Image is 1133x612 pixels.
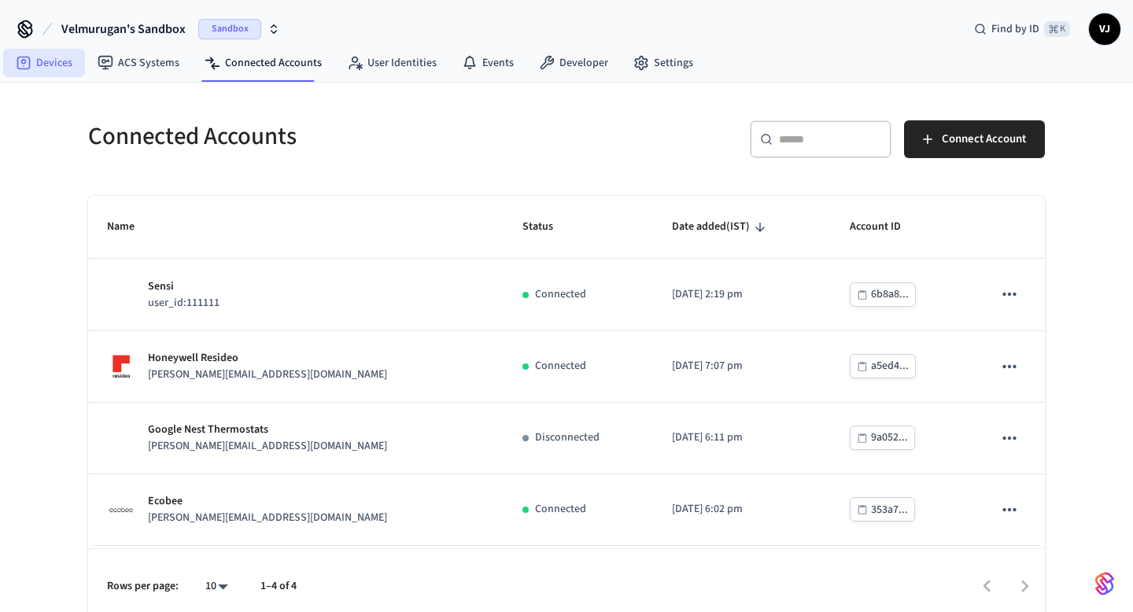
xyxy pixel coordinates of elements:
div: 6b8a8... [871,285,909,304]
table: sticky table [88,196,1045,546]
p: 1–4 of 4 [260,578,297,595]
p: Honeywell Resideo [148,350,387,367]
p: Rows per page: [107,578,179,595]
p: Ecobee [148,493,387,510]
img: Honeywell Resideo [107,352,135,381]
p: [PERSON_NAME][EMAIL_ADDRESS][DOMAIN_NAME] [148,367,387,383]
p: Connected [535,358,586,374]
p: [DATE] 7:07 pm [672,358,812,374]
span: Find by ID [991,21,1039,37]
p: Connected [535,286,586,303]
p: Sensi [148,278,220,295]
div: 353a7... [871,500,908,520]
span: Account ID [850,215,921,239]
div: 10 [197,575,235,598]
button: Connect Account [904,120,1045,158]
div: Find by ID⌘ K [961,15,1083,43]
span: Connect Account [942,129,1026,149]
a: ACS Systems [85,49,192,77]
a: Events [449,49,526,77]
span: Velmurugan's Sandbox [61,20,186,39]
p: [DATE] 6:02 pm [672,501,812,518]
p: Google Nest Thermostats [148,422,387,438]
h5: Connected Accounts [88,120,557,153]
span: Date added(IST) [672,215,770,239]
a: User Identities [334,49,449,77]
button: 9a052... [850,426,915,450]
a: Devices [3,49,85,77]
div: 9a052... [871,428,908,448]
button: a5ed4... [850,354,916,378]
button: 6b8a8... [850,282,916,307]
p: [DATE] 6:11 pm [672,430,812,446]
p: [DATE] 2:19 pm [672,286,812,303]
button: VJ [1089,13,1120,45]
p: Disconnected [535,430,600,446]
span: VJ [1091,15,1119,43]
span: Sandbox [198,19,261,39]
a: Settings [621,49,706,77]
p: [PERSON_NAME][EMAIL_ADDRESS][DOMAIN_NAME] [148,510,387,526]
img: SeamLogoGradient.69752ec5.svg [1095,571,1114,596]
span: Name [107,215,155,239]
img: ecobee_logo_square [107,496,135,524]
div: a5ed4... [871,356,909,376]
button: 353a7... [850,497,915,522]
span: ⌘ K [1044,21,1070,37]
p: Connected [535,501,586,518]
p: user_id:111111 [148,295,220,312]
a: Developer [526,49,621,77]
p: [PERSON_NAME][EMAIL_ADDRESS][DOMAIN_NAME] [148,438,387,455]
a: Connected Accounts [192,49,334,77]
span: Status [522,215,574,239]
